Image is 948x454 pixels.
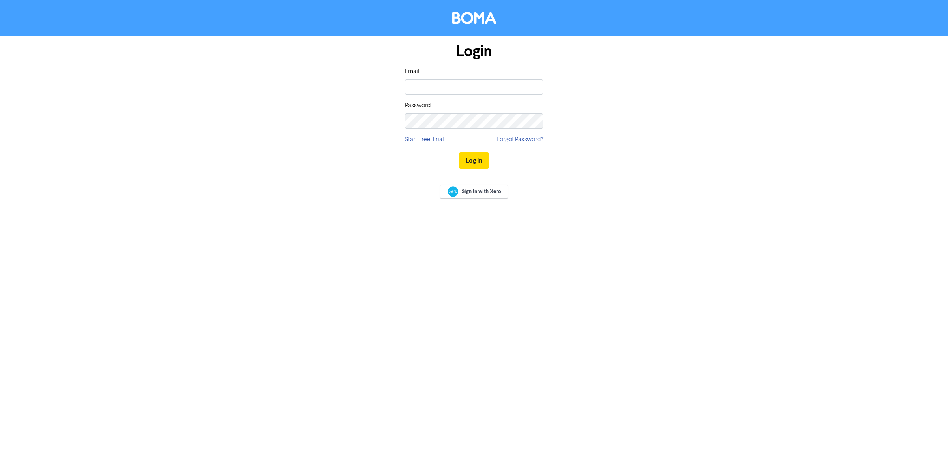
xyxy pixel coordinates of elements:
a: Forgot Password? [497,135,543,144]
label: Password [405,101,431,110]
a: Sign In with Xero [440,185,508,199]
button: Log In [459,152,489,169]
h1: Login [405,42,543,61]
a: Start Free Trial [405,135,444,144]
img: BOMA Logo [452,12,496,24]
img: Xero logo [448,186,458,197]
span: Sign In with Xero [462,188,501,195]
label: Email [405,67,419,76]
